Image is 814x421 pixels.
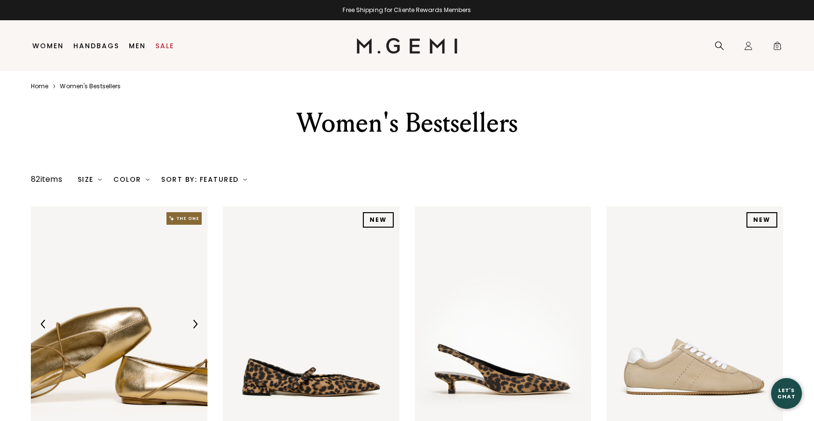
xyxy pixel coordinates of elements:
[773,43,782,53] span: 0
[32,42,64,50] a: Women
[166,212,202,225] img: The One tag
[746,212,777,228] div: NEW
[243,177,247,181] img: chevron-down.svg
[98,177,102,181] img: chevron-down.svg
[240,106,575,140] div: Women's Bestsellers
[191,320,199,328] img: Next Arrow
[363,212,394,228] div: NEW
[161,176,247,183] div: Sort By: Featured
[60,82,121,90] a: Women's bestsellers
[129,42,146,50] a: Men
[146,177,150,181] img: chevron-down.svg
[31,82,48,90] a: Home
[78,176,102,183] div: Size
[357,38,457,54] img: M.Gemi
[771,387,802,399] div: Let's Chat
[113,176,150,183] div: Color
[155,42,174,50] a: Sale
[39,320,48,328] img: Previous Arrow
[31,174,62,185] div: 82 items
[73,42,119,50] a: Handbags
